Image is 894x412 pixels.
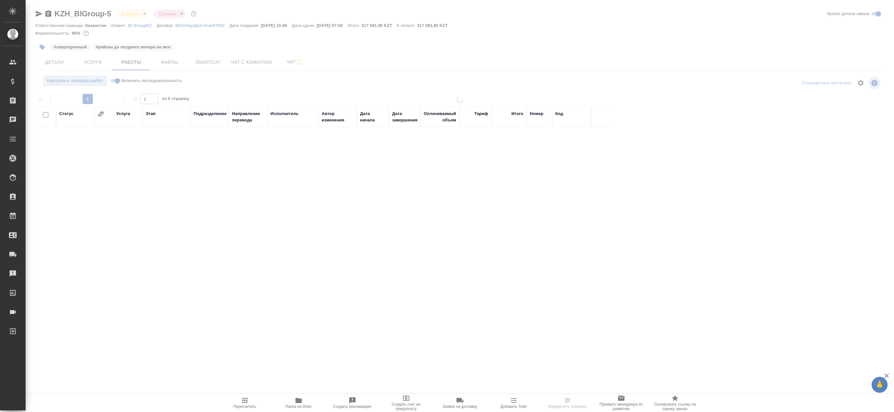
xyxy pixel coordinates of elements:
[594,394,648,412] button: Призвать менеджера по развитию
[433,394,487,412] button: Заявка на доставку
[233,404,256,409] span: Пересчитать
[286,404,312,409] span: Папка на Drive
[541,394,594,412] button: Определить тематику
[98,111,104,117] button: Сгруппировать
[872,377,888,393] button: 🙏
[326,394,379,412] button: Создать рекламацию
[652,402,698,411] span: Скопировать ссылку на оценку заказа
[530,111,544,117] div: Номер
[360,111,386,123] div: Дата начала
[648,394,702,412] button: Скопировать ссылку на оценку заказа
[59,111,74,117] div: Статус
[333,404,371,409] span: Создать рекламацию
[511,111,523,117] div: Итого
[218,394,272,412] button: Пересчитать
[392,111,418,123] div: Дата завершения
[232,111,264,123] div: Направление перевода
[322,111,354,123] div: Автор изменения
[474,111,488,117] div: Тариф
[379,394,433,412] button: Создать счет на предоплату
[116,111,130,117] div: Услуга
[548,404,587,409] span: Определить тематику
[874,378,885,391] span: 🙏
[270,111,299,117] div: Исполнитель
[598,402,644,411] span: Призвать менеджера по развитию
[500,404,527,409] span: Добавить Todo
[272,394,326,412] button: Папка на Drive
[487,394,541,412] button: Добавить Todo
[555,111,563,117] div: Код
[146,111,156,117] div: Этап
[424,111,456,123] div: Оплачиваемый объем
[194,111,227,117] div: Подразделение
[383,402,429,411] span: Создать счет на предоплату
[442,404,477,409] span: Заявка на доставку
